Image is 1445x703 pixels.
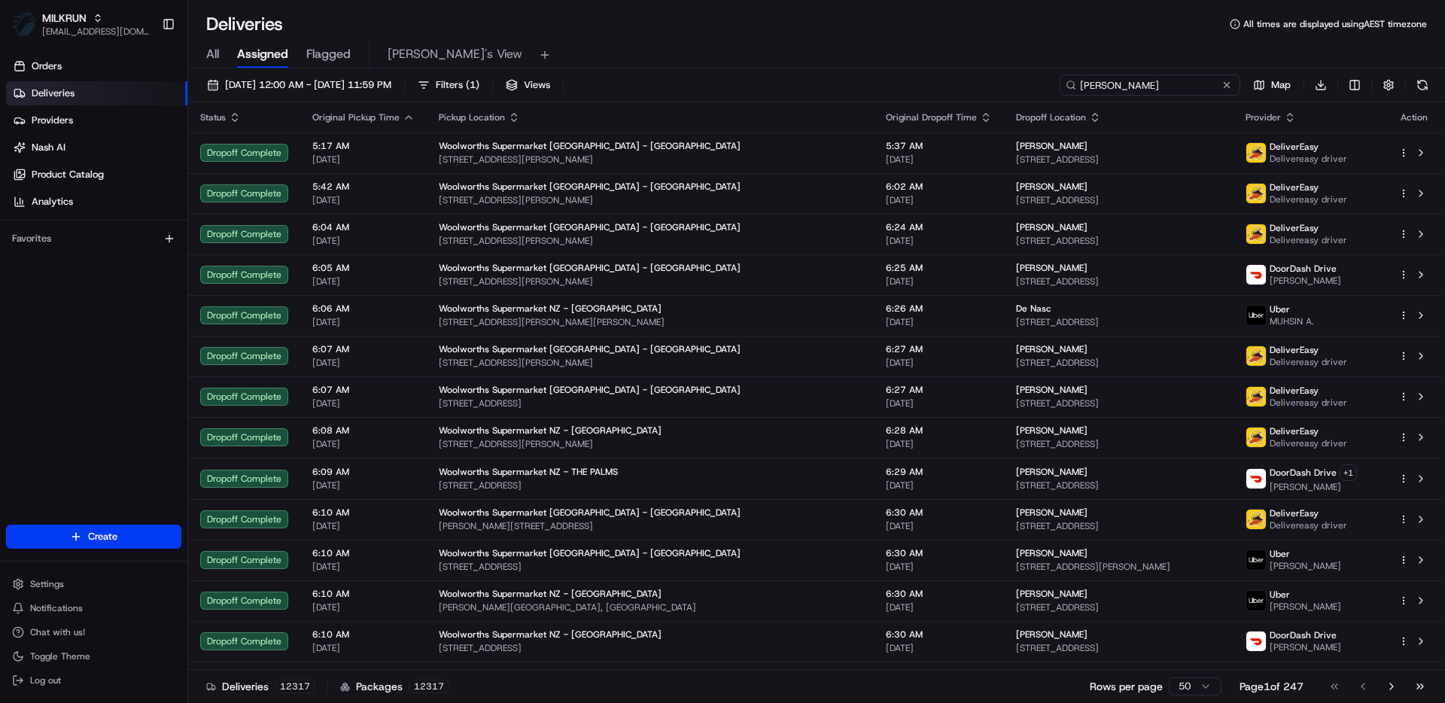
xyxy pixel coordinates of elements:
span: [PERSON_NAME] [1016,628,1088,641]
span: [STREET_ADDRESS][PERSON_NAME] [439,275,862,288]
span: Filters [436,78,479,92]
span: 6:26 AM [886,303,992,315]
span: 6:25 AM [886,262,992,274]
a: Deliveries [6,81,187,105]
span: 6:29 AM [886,466,992,478]
span: [DATE] [312,561,415,573]
span: [DATE] [312,520,415,532]
button: Create [6,525,181,549]
span: [STREET_ADDRESS] [1016,316,1221,328]
span: [DATE] [312,154,415,166]
span: Woolworths Supermarket [GEOGRAPHIC_DATA] - [GEOGRAPHIC_DATA] [439,384,741,396]
span: [DATE] [312,194,415,206]
span: [PERSON_NAME] [1016,588,1088,600]
span: Flagged [306,45,351,63]
span: Delivereasy driver [1270,519,1347,531]
span: 6:10 AM [312,507,415,519]
span: 5:05 PM [133,233,169,245]
span: [PERSON_NAME] [1270,601,1341,613]
span: [DATE] [886,316,992,328]
span: 6:10 AM [312,588,415,600]
p: Rows per page [1090,679,1163,694]
span: Woolworths Supermarket NZ - [GEOGRAPHIC_DATA] [439,303,662,315]
span: ( 1 ) [466,78,479,92]
span: [STREET_ADDRESS] [1016,275,1221,288]
span: [PERSON_NAME][GEOGRAPHIC_DATA], [GEOGRAPHIC_DATA] [439,601,862,613]
span: [DATE] [312,479,415,491]
img: delivereasy_logo.png [1246,346,1266,366]
span: • [125,274,130,286]
span: [PERSON_NAME] [1016,221,1088,233]
span: Delivereasy driver [1270,193,1347,205]
span: 6:30 AM [886,547,992,559]
span: 6:27 AM [886,384,992,396]
img: 4281594248423_2fcf9dad9f2a874258b8_72.png [32,144,59,171]
span: Notifications [30,602,83,614]
span: 6:07 AM [312,343,415,355]
div: Page 1 of 247 [1240,679,1304,694]
span: Log out [30,674,61,686]
input: Clear [39,97,248,113]
img: Nash [15,15,45,45]
span: 6:10 AM [312,547,415,559]
span: [DATE] [886,357,992,369]
div: We're available if you need us! [68,159,207,171]
span: [PERSON_NAME] [1016,466,1088,478]
span: [PERSON_NAME] [1016,384,1088,396]
button: Chat with us! [6,622,181,643]
span: [PERSON_NAME] [1016,507,1088,519]
span: Map [1271,78,1291,92]
button: MILKRUNMILKRUN[EMAIL_ADDRESS][DOMAIN_NAME] [6,6,156,42]
span: [DATE] [886,479,992,491]
span: 6:06 AM [312,303,415,315]
span: Providers [32,114,73,127]
span: [STREET_ADDRESS] [439,397,862,409]
span: Uber [1270,548,1290,560]
span: 6:09 AM [312,466,415,478]
img: doordash_logo_v2.png [1246,265,1266,285]
span: Delivereasy driver [1270,356,1347,368]
span: [STREET_ADDRESS] [439,561,862,573]
span: [DATE] [886,561,992,573]
span: Product Catalog [32,168,104,181]
span: [DATE] [886,520,992,532]
span: Woolworths Supermarket [GEOGRAPHIC_DATA] - [GEOGRAPHIC_DATA] [439,343,741,355]
span: [DATE] [886,154,992,166]
span: Woolworths Supermarket NZ - THE PALMS [439,466,618,478]
img: Imogen Jones [15,260,39,284]
button: [EMAIL_ADDRESS][DOMAIN_NAME] [42,26,150,38]
span: [STREET_ADDRESS][PERSON_NAME] [1016,561,1221,573]
img: delivereasy_logo.png [1246,510,1266,529]
span: [DATE] 12:00 AM - [DATE] 11:59 PM [225,78,391,92]
a: Analytics [6,190,187,214]
button: Filters(1) [411,75,486,96]
a: Orders [6,54,187,78]
span: All times are displayed using AEST timezone [1243,18,1427,30]
span: [DATE] [312,316,415,328]
img: delivereasy_logo.png [1246,143,1266,163]
span: [STREET_ADDRESS][PERSON_NAME] [439,438,862,450]
span: Pickup Location [439,111,505,123]
button: [DATE] 12:00 AM - [DATE] 11:59 PM [200,75,398,96]
span: 5:17 AM [312,140,415,152]
span: Create [88,530,117,543]
div: 💻 [127,338,139,350]
span: DoorDash Drive [1270,629,1337,641]
span: [DATE] [886,397,992,409]
div: Packages [340,679,449,694]
img: uber-new-logo.jpeg [1246,591,1266,610]
span: [DATE] [312,275,415,288]
span: Settings [30,578,64,590]
button: Log out [6,670,181,691]
span: [PERSON_NAME] [1016,140,1088,152]
span: Original Pickup Time [312,111,400,123]
span: DeliverEasy [1270,385,1319,397]
span: Delivereasy driver [1270,234,1347,246]
span: DeliverEasy [1270,425,1319,437]
span: [PERSON_NAME] [47,274,122,286]
span: Provider [1246,111,1281,123]
button: See all [233,193,274,211]
div: Deliveries [206,679,315,694]
span: [DATE] [886,642,992,654]
button: +1 [1340,464,1357,481]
